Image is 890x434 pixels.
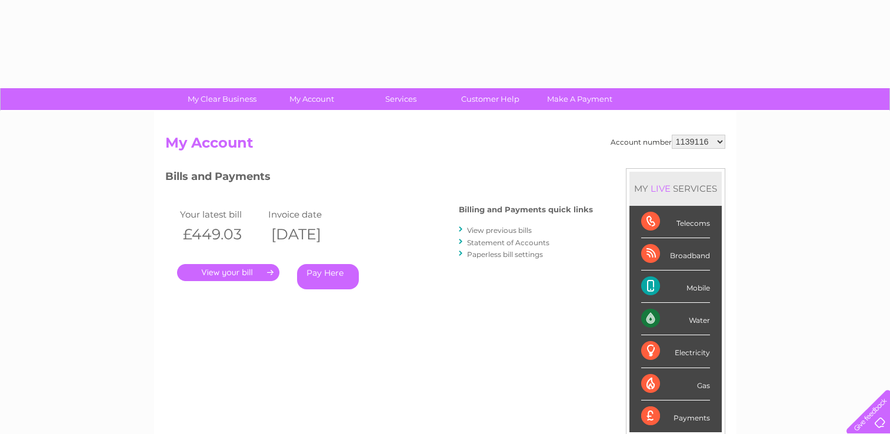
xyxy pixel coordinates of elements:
[165,168,593,189] h3: Bills and Payments
[442,88,539,110] a: Customer Help
[177,264,279,281] a: .
[459,205,593,214] h4: Billing and Payments quick links
[641,271,710,303] div: Mobile
[641,368,710,400] div: Gas
[629,172,722,205] div: MY SERVICES
[265,222,354,246] th: [DATE]
[263,88,360,110] a: My Account
[641,238,710,271] div: Broadband
[641,400,710,432] div: Payments
[531,88,628,110] a: Make A Payment
[467,238,549,247] a: Statement of Accounts
[641,206,710,238] div: Telecoms
[297,264,359,289] a: Pay Here
[611,135,725,149] div: Account number
[177,206,265,222] td: Your latest bill
[265,206,354,222] td: Invoice date
[467,250,543,259] a: Paperless bill settings
[177,222,265,246] th: £449.03
[165,135,725,157] h2: My Account
[648,183,673,194] div: LIVE
[641,303,710,335] div: Water
[641,335,710,368] div: Electricity
[174,88,271,110] a: My Clear Business
[467,226,532,235] a: View previous bills
[352,88,449,110] a: Services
